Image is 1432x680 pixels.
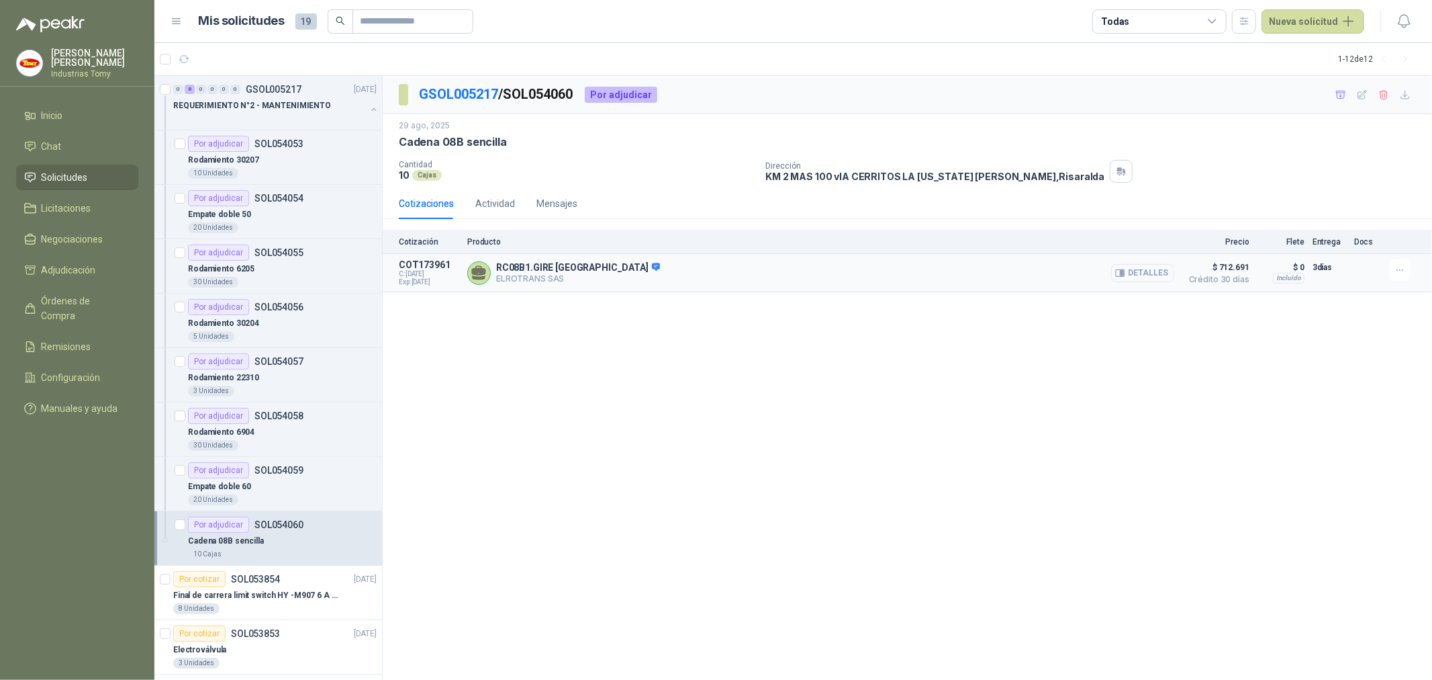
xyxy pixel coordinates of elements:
[399,169,410,181] p: 10
[154,348,382,402] a: Por adjudicarSOL054057Rodamiento 223103 Unidades
[16,365,138,390] a: Configuración
[765,171,1104,182] p: KM 2 MAS 100 vIA CERRITOS LA [US_STATE] [PERSON_NAME] , Risaralda
[188,480,251,493] p: Empate doble 60
[51,48,138,67] p: [PERSON_NAME] [PERSON_NAME]
[16,16,85,32] img: Logo peakr
[16,334,138,359] a: Remisiones
[475,196,515,211] div: Actividad
[188,408,249,424] div: Por adjudicar
[412,170,442,181] div: Cajas
[254,302,303,312] p: SOL054056
[42,294,126,323] span: Órdenes de Compra
[196,85,206,94] div: 0
[42,139,62,154] span: Chat
[399,196,454,211] div: Cotizaciones
[188,462,249,478] div: Por adjudicar
[188,372,259,384] p: Rodamiento 22310
[1182,275,1249,284] span: Crédito 30 días
[42,370,101,385] span: Configuración
[154,566,382,620] a: Por cotizarSOL053854[DATE] Final de carrera limit switch HY -M907 6 A - 250 V a.c8 Unidades
[336,16,345,26] span: search
[16,226,138,252] a: Negociaciones
[173,81,379,124] a: 0 8 0 0 0 0 GSOL005217[DATE] REQUERIMIENTO N°2 - MANTENIMIENTO
[1312,259,1346,275] p: 3 días
[188,440,238,451] div: 30 Unidades
[188,245,249,261] div: Por adjudicar
[354,628,377,640] p: [DATE]
[16,134,138,159] a: Chat
[467,237,1174,247] p: Producto
[16,257,138,283] a: Adjudicación
[188,263,254,275] p: Rodamiento 6205
[42,339,91,354] span: Remisiones
[173,658,220,669] div: 3 Unidades
[585,87,657,103] div: Por adjudicar
[399,120,450,132] p: 29 ago, 2025
[419,84,574,105] p: / SOL054060
[42,401,118,416] span: Manuales y ayuda
[42,201,91,216] span: Licitaciones
[199,11,285,31] h1: Mis solicitudes
[399,259,459,270] p: COT173961
[185,85,195,94] div: 8
[399,270,459,278] span: C: [DATE]
[188,190,249,206] div: Por adjudicar
[231,629,280,638] p: SOL053853
[399,237,459,247] p: Cotización
[188,426,254,439] p: Rodamiento 6904
[16,103,138,128] a: Inicio
[254,194,303,203] p: SOL054054
[188,299,249,315] div: Por adjudicar
[188,495,238,505] div: 20 Unidades
[154,457,382,511] a: Por adjudicarSOL054059Empate doble 6020 Unidades
[354,83,377,96] p: [DATE]
[154,130,382,185] a: Por adjudicarSOL054053Rodamiento 3020710 Unidades
[16,196,138,221] a: Licitaciones
[399,135,507,149] p: Cadena 08B sencilla
[254,248,303,257] p: SOL054055
[399,160,755,169] p: Cantidad
[188,208,251,221] p: Empate doble 50
[254,411,303,421] p: SOL054058
[16,396,138,421] a: Manuales y ayuda
[51,70,138,78] p: Industrias Tomy
[16,165,138,190] a: Solicitudes
[17,50,42,76] img: Company Logo
[188,136,249,152] div: Por adjudicar
[254,139,303,148] p: SOL054053
[188,535,264,548] p: Cadena 08B sencilla
[536,196,577,211] div: Mensajes
[254,357,303,366] p: SOL054057
[188,353,249,370] div: Por adjudicar
[188,168,238,179] div: 10 Unidades
[154,239,382,294] a: Por adjudicarSOL054055Rodamiento 620530 Unidades
[496,273,660,284] p: ELROTRANS SAS
[173,85,183,94] div: 0
[254,466,303,475] p: SOL054059
[16,288,138,329] a: Órdenes de Compra
[1101,14,1129,29] div: Todas
[1257,259,1304,275] p: $ 0
[173,589,340,602] p: Final de carrera limit switch HY -M907 6 A - 250 V a.c
[207,85,218,94] div: 0
[173,603,220,614] div: 8 Unidades
[154,402,382,457] a: Por adjudicarSOL054058Rodamiento 690430 Unidades
[1338,48,1416,70] div: 1 - 12 de 12
[230,85,240,94] div: 0
[1354,237,1381,247] p: Docs
[154,185,382,239] a: Por adjudicarSOL054054Empate doble 5020 Unidades
[42,263,96,278] span: Adjudicación
[354,573,377,586] p: [DATE]
[188,517,249,533] div: Por adjudicar
[154,620,382,675] a: Por cotizarSOL053853[DATE] Electroválvula3 Unidades
[399,278,459,286] span: Exp: [DATE]
[1182,259,1249,275] span: $ 712.691
[173,644,226,656] p: Electroválvula
[188,222,238,233] div: 20 Unidades
[1273,273,1304,284] div: Incluido
[219,85,229,94] div: 0
[419,86,498,102] a: GSOL005217
[173,99,331,112] p: REQUERIMIENTO N°2 - MANTENIMIENTO
[173,626,226,642] div: Por cotizar
[188,277,238,288] div: 30 Unidades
